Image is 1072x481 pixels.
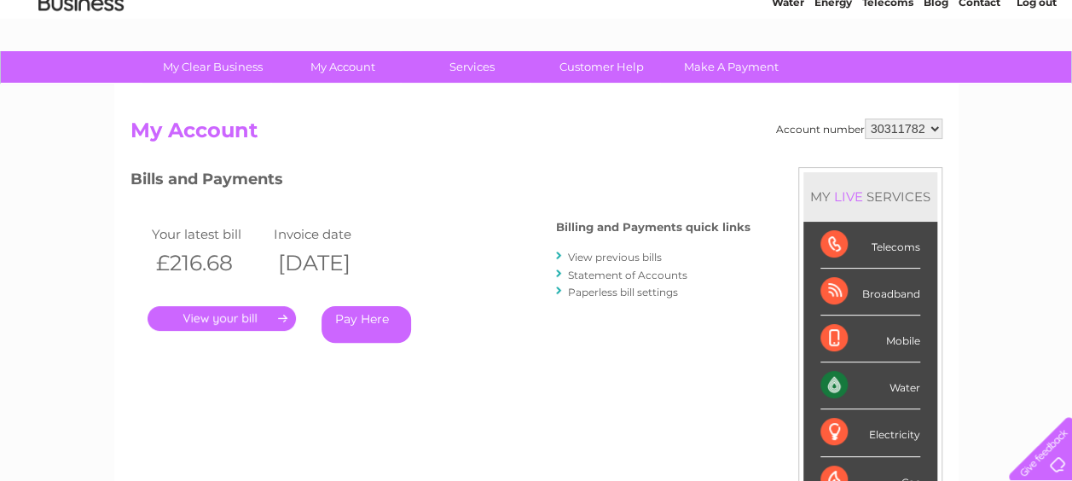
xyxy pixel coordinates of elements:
a: Water [772,72,804,85]
h2: My Account [130,119,942,151]
div: Account number [776,119,942,139]
a: View previous bills [568,251,662,264]
div: Telecoms [820,222,920,269]
a: Telecoms [862,72,913,85]
th: £216.68 [148,246,270,281]
h4: Billing and Payments quick links [556,221,750,234]
a: My Clear Business [142,51,283,83]
td: Your latest bill [148,223,270,246]
div: LIVE [831,188,866,205]
a: 0333 014 3131 [750,9,868,30]
h3: Bills and Payments [130,167,750,197]
a: Statement of Accounts [568,269,687,281]
a: Blog [924,72,948,85]
div: Clear Business is a trading name of Verastar Limited (registered in [GEOGRAPHIC_DATA] No. 3667643... [134,9,940,83]
a: Services [402,51,542,83]
a: My Account [272,51,413,83]
th: [DATE] [269,246,392,281]
a: Pay Here [322,306,411,343]
div: Electricity [820,409,920,456]
img: logo.png [38,44,125,96]
div: Broadband [820,269,920,316]
a: Contact [959,72,1000,85]
a: Energy [814,72,852,85]
a: Log out [1016,72,1056,85]
div: Mobile [820,316,920,362]
div: MY SERVICES [803,172,937,221]
div: Water [820,362,920,409]
a: Paperless bill settings [568,286,678,298]
td: Invoice date [269,223,392,246]
a: Customer Help [531,51,672,83]
a: . [148,306,296,331]
a: Make A Payment [661,51,802,83]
